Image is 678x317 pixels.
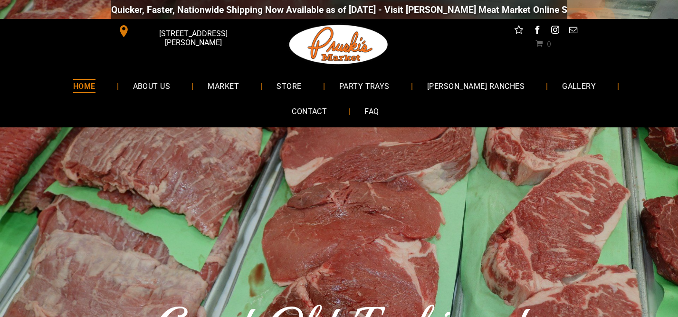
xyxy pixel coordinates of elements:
a: [PERSON_NAME] RANCHES [413,73,539,98]
a: instagram [549,24,561,38]
a: FAQ [350,99,393,124]
a: CONTACT [277,99,341,124]
a: HOME [59,73,110,98]
span: [STREET_ADDRESS][PERSON_NAME] [132,24,254,52]
a: Social network [513,24,525,38]
a: email [567,24,579,38]
a: [STREET_ADDRESS][PERSON_NAME] [111,24,257,38]
img: Pruski-s+Market+HQ+Logo2-259w.png [287,19,390,70]
a: GALLERY [548,73,610,98]
a: PARTY TRAYS [325,73,404,98]
a: ABOUT US [119,73,185,98]
a: facebook [531,24,543,38]
span: 0 [547,39,551,47]
a: STORE [262,73,315,98]
a: MARKET [193,73,253,98]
